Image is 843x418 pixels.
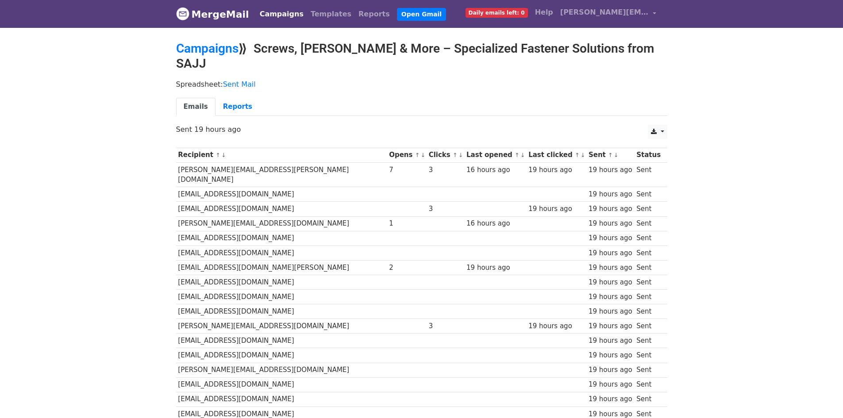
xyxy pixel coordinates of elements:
[176,125,667,134] p: Sent 19 hours ago
[634,377,662,392] td: Sent
[464,148,526,162] th: Last opened
[634,148,662,162] th: Status
[466,8,528,18] span: Daily emails left: 0
[176,363,387,377] td: [PERSON_NAME][EMAIL_ADDRESS][DOMAIN_NAME]
[589,189,632,199] div: 19 hours ago
[176,202,387,216] td: [EMAIL_ADDRESS][DOMAIN_NAME]
[176,41,667,71] h2: ⟫ Screws, [PERSON_NAME] & More – Specialized Fastener Solutions from SAJJ
[589,336,632,346] div: 19 hours ago
[634,231,662,245] td: Sent
[462,4,531,21] a: Daily emails left: 0
[589,219,632,229] div: 19 hours ago
[176,7,189,20] img: MergeMail logo
[427,148,464,162] th: Clicks
[389,165,424,175] div: 7
[634,260,662,275] td: Sent
[176,334,387,348] td: [EMAIL_ADDRESS][DOMAIN_NAME]
[176,231,387,245] td: [EMAIL_ADDRESS][DOMAIN_NAME]
[634,363,662,377] td: Sent
[256,5,307,23] a: Campaigns
[520,152,525,158] a: ↓
[531,4,557,21] a: Help
[608,152,613,158] a: ↑
[466,219,524,229] div: 16 hours ago
[223,80,256,88] a: Sent Mail
[589,263,632,273] div: 19 hours ago
[176,304,387,319] td: [EMAIL_ADDRESS][DOMAIN_NAME]
[176,148,387,162] th: Recipient
[176,319,387,334] td: [PERSON_NAME][EMAIL_ADDRESS][DOMAIN_NAME]
[515,152,520,158] a: ↑
[528,204,584,214] div: 19 hours ago
[355,5,393,23] a: Reports
[589,233,632,243] div: 19 hours ago
[589,165,632,175] div: 19 hours ago
[634,334,662,348] td: Sent
[634,319,662,334] td: Sent
[176,5,249,23] a: MergeMail
[458,152,463,158] a: ↓
[634,348,662,363] td: Sent
[176,348,387,363] td: [EMAIL_ADDRESS][DOMAIN_NAME]
[589,365,632,375] div: 19 hours ago
[589,277,632,288] div: 19 hours ago
[575,152,580,158] a: ↑
[176,98,216,116] a: Emails
[176,80,667,89] p: Spreadsheet:
[634,216,662,231] td: Sent
[389,263,424,273] div: 2
[176,275,387,289] td: [EMAIL_ADDRESS][DOMAIN_NAME]
[429,204,462,214] div: 3
[526,148,586,162] th: Last clicked
[176,187,387,202] td: [EMAIL_ADDRESS][DOMAIN_NAME]
[176,260,387,275] td: [EMAIL_ADDRESS][DOMAIN_NAME][PERSON_NAME]
[586,148,634,162] th: Sent
[634,245,662,260] td: Sent
[560,7,649,18] span: [PERSON_NAME][EMAIL_ADDRESS][DOMAIN_NAME]
[589,292,632,302] div: 19 hours ago
[429,165,462,175] div: 3
[557,4,660,24] a: [PERSON_NAME][EMAIL_ADDRESS][DOMAIN_NAME]
[589,204,632,214] div: 19 hours ago
[634,202,662,216] td: Sent
[176,216,387,231] td: [PERSON_NAME][EMAIL_ADDRESS][DOMAIN_NAME]
[415,152,420,158] a: ↑
[176,392,387,406] td: [EMAIL_ADDRESS][DOMAIN_NAME]
[589,350,632,360] div: 19 hours ago
[589,394,632,404] div: 19 hours ago
[397,8,446,21] a: Open Gmail
[466,165,524,175] div: 16 hours ago
[221,152,226,158] a: ↓
[176,245,387,260] td: [EMAIL_ADDRESS][DOMAIN_NAME]
[528,321,584,331] div: 19 hours ago
[176,162,387,187] td: [PERSON_NAME][EMAIL_ADDRESS][PERSON_NAME][DOMAIN_NAME]
[176,290,387,304] td: [EMAIL_ADDRESS][DOMAIN_NAME]
[634,162,662,187] td: Sent
[634,392,662,406] td: Sent
[216,98,260,116] a: Reports
[466,263,524,273] div: 19 hours ago
[589,307,632,317] div: 19 hours ago
[389,219,424,229] div: 1
[429,321,462,331] div: 3
[634,304,662,319] td: Sent
[387,148,427,162] th: Opens
[634,290,662,304] td: Sent
[589,380,632,390] div: 19 hours ago
[307,5,355,23] a: Templates
[634,275,662,289] td: Sent
[216,152,220,158] a: ↑
[634,187,662,202] td: Sent
[176,377,387,392] td: [EMAIL_ADDRESS][DOMAIN_NAME]
[453,152,458,158] a: ↑
[528,165,584,175] div: 19 hours ago
[176,41,239,56] a: Campaigns
[420,152,425,158] a: ↓
[581,152,585,158] a: ↓
[589,321,632,331] div: 19 hours ago
[589,248,632,258] div: 19 hours ago
[614,152,619,158] a: ↓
